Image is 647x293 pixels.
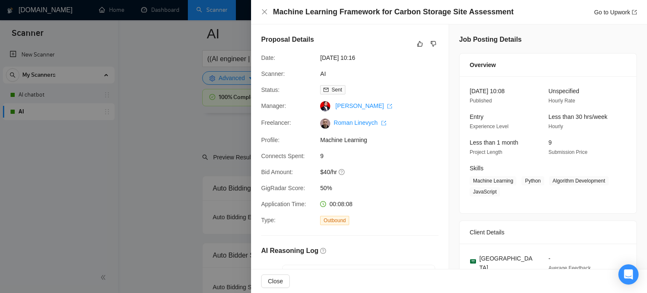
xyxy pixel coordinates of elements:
span: Freelancer: [261,119,291,126]
span: Skills [470,165,484,172]
span: dislike [430,40,436,47]
span: AI [320,69,446,78]
span: Unspecified [548,88,579,94]
h5: Proposal Details [261,35,314,45]
a: Roman Linevych export [334,119,386,126]
span: Python [521,176,544,185]
div: Client Details [470,221,626,244]
span: mail [323,87,329,92]
button: like [415,39,425,49]
span: export [632,10,637,15]
span: Algorithm Development [549,176,609,185]
span: Manager: [261,102,286,109]
span: Application Time: [261,201,306,207]
span: Less than 30 hrs/week [548,113,607,120]
span: 00:08:08 [329,201,353,207]
div: Open Intercom Messenger [618,264,639,285]
span: Type: [261,217,275,223]
h5: Job Posting Details [459,35,521,45]
span: clock-circle [320,201,326,207]
span: Published [470,98,492,104]
img: c1zQkAeJOwrHr71D6Cbu2uvPb4L6m2WKJMJp7oxAZ1Zh8tg3AGqQPnISN-g4wGWz7J [320,118,330,129]
span: - [548,255,551,262]
span: 50% [320,183,446,193]
span: [DATE] 10:08 [470,88,505,94]
h5: AI Reasoning Log [261,246,318,256]
span: export [387,104,392,109]
span: Entry [470,113,484,120]
a: Go to Upworkexport [594,9,637,16]
span: JavaScript [470,187,500,196]
span: Bid Amount: [261,169,293,175]
span: export [381,121,386,126]
span: Profile: [261,137,280,143]
span: Machine Learning [470,176,516,185]
span: Close [268,277,283,286]
a: [PERSON_NAME] export [335,102,392,109]
span: 9 [548,139,552,146]
span: Connects Spent: [261,153,305,159]
span: Average Feedback [548,265,591,271]
span: question-circle [320,248,326,254]
button: Close [261,274,290,288]
span: Submission Price [548,149,588,155]
span: Sent [332,87,342,93]
span: Date: [261,54,275,61]
span: question-circle [339,169,345,175]
h4: Machine Learning Framework for Carbon Storage Site Assessment [273,7,513,17]
span: Outbound [320,216,349,225]
span: like [417,40,423,47]
span: Hourly Rate [548,98,575,104]
span: $40/hr [320,167,446,177]
span: Hourly [548,124,563,129]
span: Scanner: [261,70,285,77]
img: 🇸🇦 [470,258,476,264]
span: Machine Learning [320,135,446,145]
span: Less than 1 month [470,139,518,146]
span: [DATE] 10:16 [320,53,446,62]
button: Close [261,8,268,16]
button: dislike [428,39,438,49]
span: Project Length [470,149,502,155]
span: Experience Level [470,124,508,129]
span: Status: [261,86,280,93]
span: GigRadar Score: [261,185,305,191]
span: [GEOGRAPHIC_DATA] [479,254,535,272]
span: Overview [470,60,496,70]
span: 9 [320,151,446,161]
span: close [261,8,268,15]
